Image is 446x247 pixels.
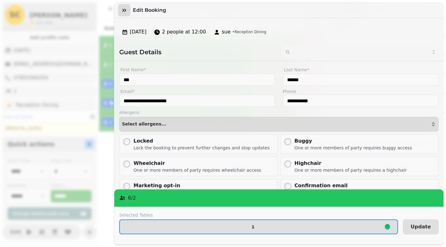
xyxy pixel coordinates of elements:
p: 6 / 2 [128,194,136,202]
div: Lock the booking to prevent further changes and stop updates [133,145,269,151]
div: Buggy [295,137,412,145]
h2: Guest Details [119,48,277,56]
label: Allergens [119,109,439,116]
button: Select allergens... [119,117,439,132]
div: Highchair [295,160,407,167]
div: Marketing opt-in [133,182,219,189]
button: Update [403,219,439,234]
label: Phone [283,88,439,95]
div: One or more members of party requires wheelchair access [133,167,261,173]
div: One or more members of party requires a highchair [295,167,407,173]
span: [DATE] [130,28,146,36]
span: Update [411,224,431,229]
div: Locked [133,137,269,145]
button: 1 [119,219,398,234]
iframe: Chat Widget [415,217,446,247]
label: Selected Tables [119,212,398,218]
span: • Reception Dining [232,29,266,34]
div: One or more members of party requires buggy access [295,145,412,151]
span: sue [222,28,230,36]
span: Select allergens... [122,122,166,127]
label: Last Name* [283,66,439,73]
label: Email* [119,88,275,95]
h3: Edit Booking [133,7,168,14]
span: 2 people at 12:00 [162,28,206,36]
div: Confirmation email [295,182,410,189]
label: First Name* [119,66,275,73]
div: Wheelchair [133,160,261,167]
p: 1 [251,225,255,229]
